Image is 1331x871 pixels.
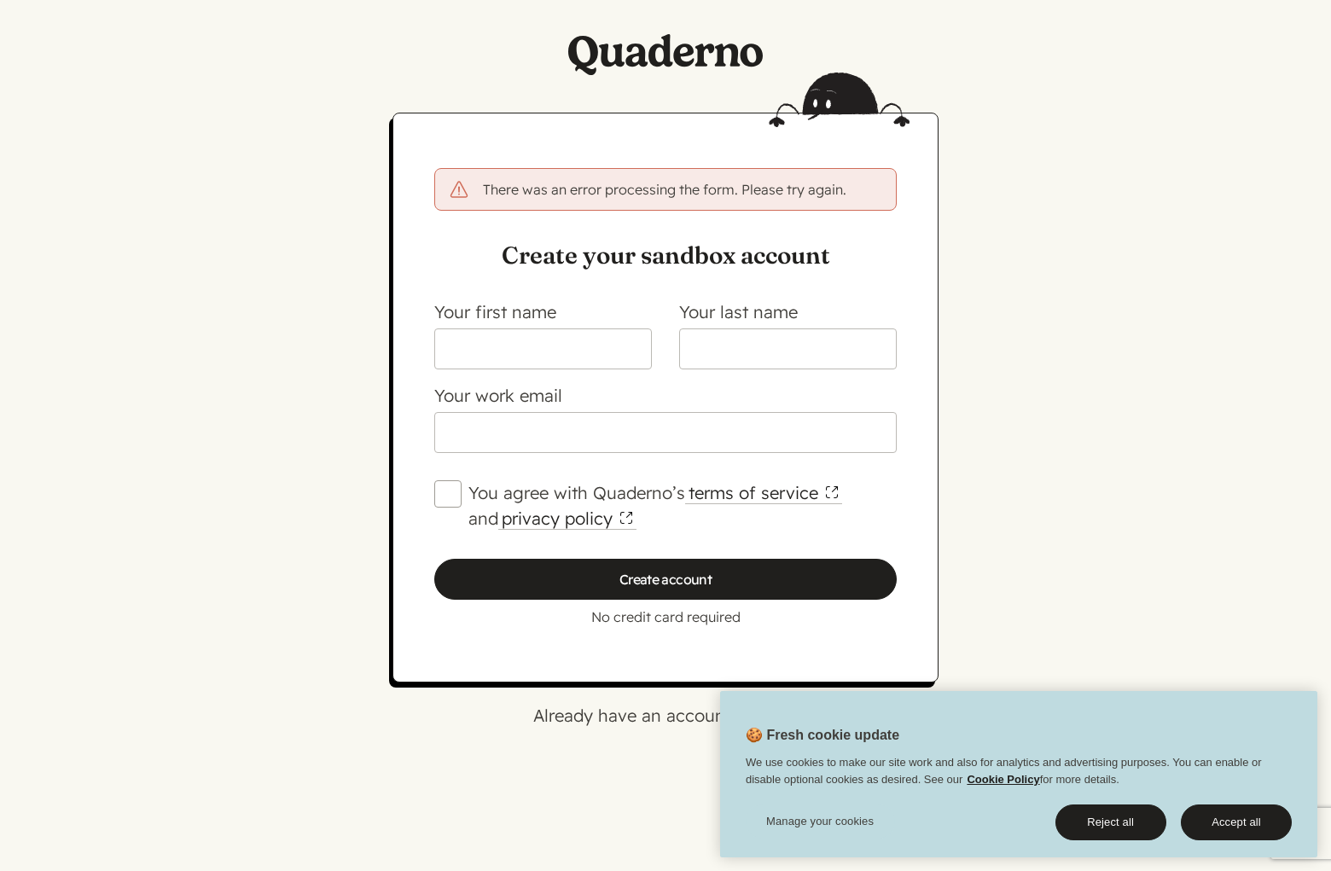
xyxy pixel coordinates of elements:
a: Cookie Policy [967,773,1039,786]
div: 🍪 Fresh cookie update [720,691,1317,857]
label: Your first name [434,301,556,322]
button: Accept all [1181,804,1292,840]
div: We use cookies to make our site work and also for analytics and advertising purposes. You can ena... [720,754,1317,796]
label: You agree with Quaderno’s and [468,480,897,531]
p: Already have an account? [85,703,1246,729]
p: No credit card required [434,607,897,627]
h2: 🍪 Fresh cookie update [720,725,899,754]
a: terms of service [685,482,842,504]
button: Manage your cookies [746,804,895,839]
p: There was an error processing the form. Please try again. [483,179,882,200]
input: Create account [434,559,897,600]
a: privacy policy [498,508,636,530]
button: Reject all [1055,804,1166,840]
div: Cookie banner [720,691,1317,857]
h1: Create your sandbox account [434,238,897,272]
label: Your work email [434,385,562,406]
label: Your last name [679,301,798,322]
